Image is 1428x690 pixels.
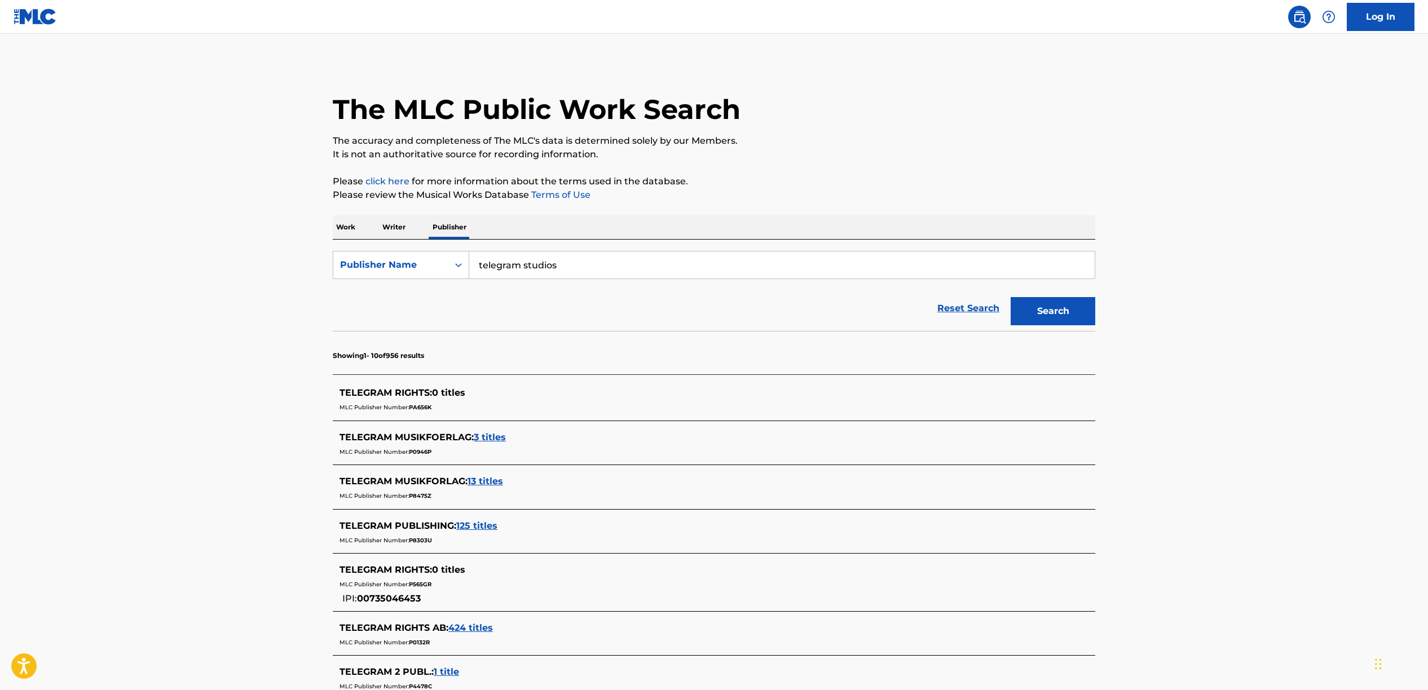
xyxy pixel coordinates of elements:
[1322,10,1336,24] img: help
[379,215,409,239] p: Writer
[432,564,465,575] span: 0 titles
[333,134,1095,148] p: The accuracy and completeness of The MLC's data is determined solely by our Members.
[1347,3,1414,31] a: Log In
[333,215,359,239] p: Work
[1293,10,1306,24] img: search
[340,448,409,455] span: MLC Publisher Number:
[340,537,409,544] span: MLC Publisher Number:
[340,476,468,486] span: TELEGRAM MUSIKFORLAG :
[409,404,431,411] span: PA656K
[340,666,434,677] span: TELEGRAM 2 PUBL. :
[340,492,409,499] span: MLC Publisher Number:
[333,188,1095,202] p: Please review the Musical Works Database
[409,639,430,646] span: P0132R
[529,189,590,200] a: Terms of Use
[1011,297,1095,325] button: Search
[357,593,421,604] span: 00735046453
[333,148,1095,161] p: It is not an authoritative source for recording information.
[333,251,1095,331] form: Search Form
[333,92,741,126] h1: The MLC Public Work Search
[456,520,497,531] span: 125 titles
[1372,636,1428,690] iframe: Chat Widget
[340,258,442,272] div: Publisher Name
[409,492,431,499] span: P8475Z
[14,8,57,25] img: MLC Logo
[432,387,465,398] span: 0 titles
[333,351,424,361] p: Showing 1 - 10 of 956 results
[434,666,459,677] span: 1 title
[340,520,456,531] span: TELEGRAM PUBLISHING :
[448,622,493,633] span: 424 titles
[340,564,432,575] span: TELEGRAM RIGHTS :
[932,296,1005,321] a: Reset Search
[340,387,432,398] span: TELEGRAM RIGHTS :
[1288,6,1311,28] a: Public Search
[340,432,474,443] span: TELEGRAM MUSIKFOERLAG :
[333,175,1095,188] p: Please for more information about the terms used in the database.
[365,176,409,187] a: click here
[409,537,432,544] span: P8303U
[1317,6,1340,28] div: Help
[429,215,470,239] p: Publisher
[342,593,357,604] span: IPI:
[340,683,409,690] span: MLC Publisher Number:
[340,622,448,633] span: TELEGRAM RIGHTS AB :
[409,683,432,690] span: P4478C
[474,432,506,443] span: 3 titles
[340,404,409,411] span: MLC Publisher Number:
[340,581,409,588] span: MLC Publisher Number:
[409,448,431,455] span: P0946P
[340,639,409,646] span: MLC Publisher Number:
[468,476,503,486] span: 13 titles
[409,581,431,588] span: P565GR
[1375,647,1382,681] div: Drag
